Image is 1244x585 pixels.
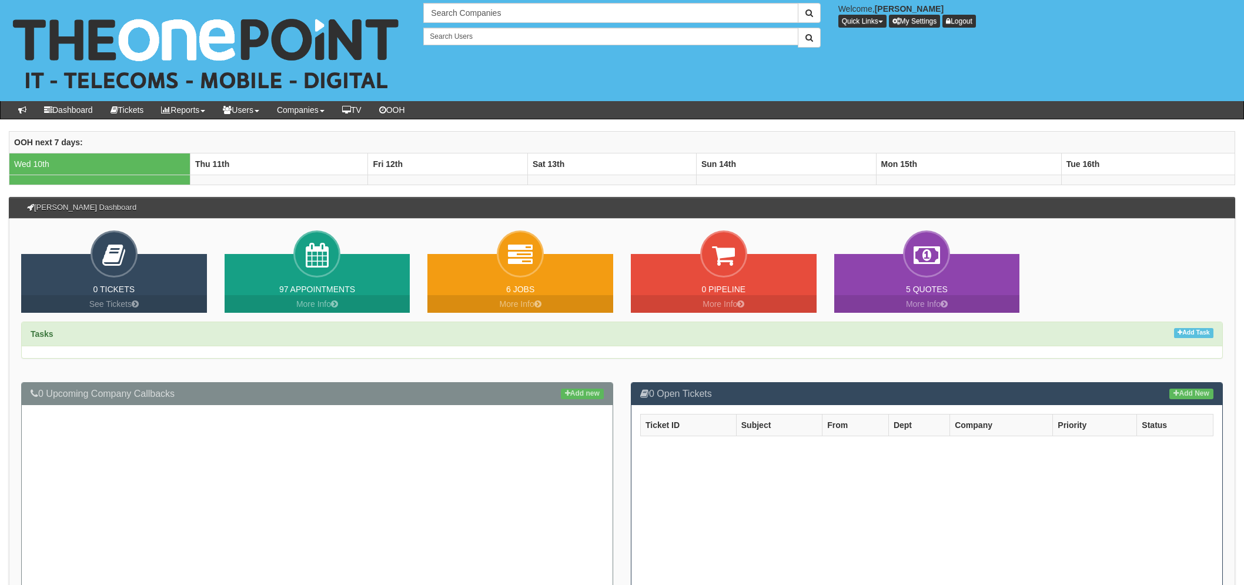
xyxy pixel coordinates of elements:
th: Status [1137,414,1213,436]
a: 0 Pipeline [701,285,745,294]
th: Dept [888,414,949,436]
th: Fri 12th [368,153,527,175]
a: 0 Tickets [93,285,135,294]
a: Companies [268,101,333,119]
button: Quick Links [838,15,887,28]
th: OOH next 7 days: [9,132,1235,153]
a: Users [214,101,268,119]
th: Tue 16th [1061,153,1235,175]
a: Add New [1169,389,1213,399]
a: Logout [942,15,976,28]
a: Tickets [102,101,153,119]
h3: 0 Upcoming Company Callbacks [31,389,604,399]
div: Welcome, [830,3,1244,28]
a: 5 Quotes [906,285,948,294]
th: Ticket ID [641,414,737,436]
th: Sun 14th [696,153,876,175]
td: Wed 10th [9,153,190,175]
a: My Settings [889,15,941,28]
th: Mon 15th [876,153,1061,175]
a: 6 Jobs [506,285,534,294]
th: Priority [1053,414,1137,436]
a: Add new [561,389,604,399]
a: TV [333,101,370,119]
strong: Tasks [31,329,53,339]
a: See Tickets [21,295,207,313]
h3: [PERSON_NAME] Dashboard [21,198,142,218]
th: From [822,414,889,436]
h3: 0 Open Tickets [640,389,1213,399]
a: 97 Appointments [279,285,355,294]
a: More Info [834,295,1020,313]
th: Subject [736,414,822,436]
a: More Info [631,295,817,313]
b: [PERSON_NAME] [875,4,944,14]
a: OOH [370,101,414,119]
th: Company [950,414,1053,436]
input: Search Users [423,28,798,45]
a: Dashboard [35,101,102,119]
a: Reports [152,101,214,119]
a: More Info [225,295,410,313]
th: Thu 11th [190,153,368,175]
th: Sat 13th [527,153,696,175]
a: More Info [427,295,613,313]
input: Search Companies [423,3,798,23]
a: Add Task [1174,328,1213,338]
